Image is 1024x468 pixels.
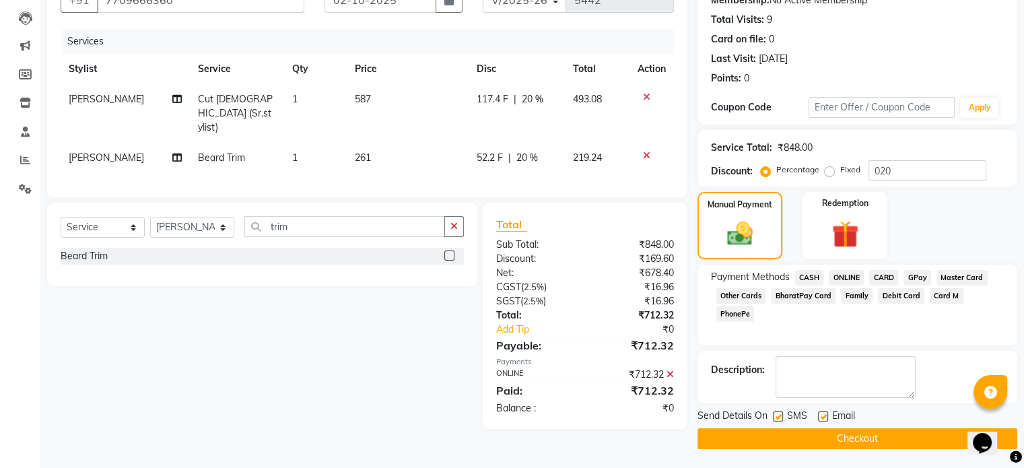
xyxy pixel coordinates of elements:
[355,93,371,105] span: 587
[769,32,774,46] div: 0
[711,141,772,155] div: Service Total:
[524,281,544,292] span: 2.5%
[198,152,245,164] span: Beard Trim
[585,382,684,399] div: ₹712.32
[573,93,602,105] span: 493.08
[244,216,445,237] input: Search or Scan
[585,280,684,294] div: ₹16.96
[355,152,371,164] span: 261
[585,308,684,323] div: ₹712.32
[486,401,585,415] div: Balance :
[878,288,924,304] span: Debit Card
[778,141,813,155] div: ₹848.00
[496,218,527,232] span: Total
[62,29,684,54] div: Services
[61,249,108,263] div: Beard Trim
[967,414,1011,455] iframe: chat widget
[711,100,809,114] div: Coupon Code
[284,54,347,84] th: Qty
[61,54,190,84] th: Stylist
[486,382,585,399] div: Paid:
[711,13,764,27] div: Total Visits:
[486,323,601,337] a: Add Tip
[69,152,144,164] span: [PERSON_NAME]
[841,288,873,304] span: Family
[496,356,674,368] div: Payments
[795,270,824,286] span: CASH
[469,54,565,84] th: Disc
[697,428,1017,449] button: Checkout
[516,151,538,165] span: 20 %
[496,281,521,293] span: CGST
[477,151,503,165] span: 52.2 F
[771,288,835,304] span: BharatPay Card
[565,54,629,84] th: Total
[585,401,684,415] div: ₹0
[522,92,543,106] span: 20 %
[486,252,585,266] div: Discount:
[822,197,868,209] label: Redemption
[585,368,684,382] div: ₹712.32
[711,270,790,284] span: Payment Methods
[716,288,766,304] span: Other Cards
[629,54,674,84] th: Action
[486,238,585,252] div: Sub Total:
[903,270,931,286] span: GPay
[744,71,749,86] div: 0
[840,164,860,176] label: Fixed
[477,92,508,106] span: 117.4 F
[486,368,585,382] div: ONLINE
[776,164,819,176] label: Percentage
[767,13,772,27] div: 9
[711,32,766,46] div: Card on file:
[832,409,855,426] span: Email
[486,337,585,354] div: Payable:
[930,288,963,304] span: Card M
[711,71,741,86] div: Points:
[508,151,511,165] span: |
[585,294,684,308] div: ₹16.96
[809,97,955,118] input: Enter Offer / Coupon Code
[936,270,988,286] span: Master Card
[823,218,867,251] img: _gift.svg
[486,280,585,294] div: ( )
[585,337,684,354] div: ₹712.32
[960,98,998,118] button: Apply
[711,164,753,178] div: Discount:
[711,52,756,66] div: Last Visit:
[347,54,469,84] th: Price
[573,152,602,164] span: 219.24
[711,363,765,377] div: Description:
[585,266,684,280] div: ₹678.40
[585,252,684,266] div: ₹169.60
[486,294,585,308] div: ( )
[829,270,864,286] span: ONLINE
[787,409,807,426] span: SMS
[514,92,516,106] span: |
[292,93,298,105] span: 1
[190,54,284,84] th: Service
[198,93,273,133] span: Cut [DEMOGRAPHIC_DATA] (Sr.stylist)
[496,295,520,307] span: SGST
[697,409,767,426] span: Send Details On
[69,93,144,105] span: [PERSON_NAME]
[292,152,298,164] span: 1
[523,296,543,306] span: 2.5%
[486,308,585,323] div: Total:
[601,323,683,337] div: ₹0
[869,270,898,286] span: CARD
[486,266,585,280] div: Net:
[716,306,755,322] span: PhonePe
[708,199,772,211] label: Manual Payment
[719,219,761,248] img: _cash.svg
[759,52,788,66] div: [DATE]
[585,238,684,252] div: ₹848.00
